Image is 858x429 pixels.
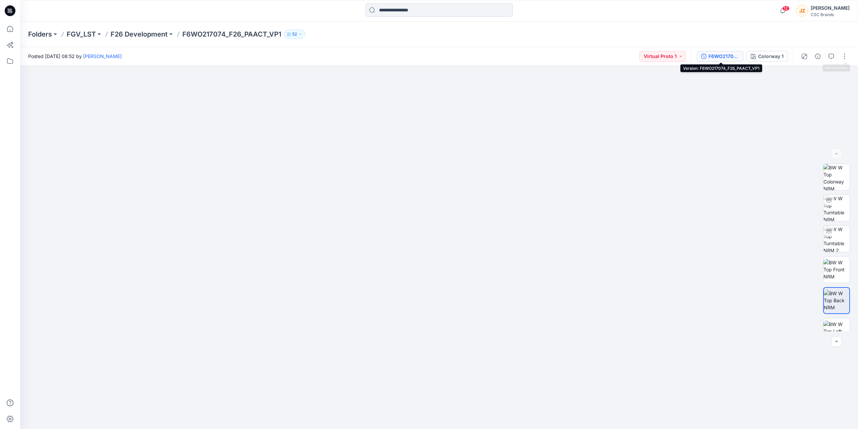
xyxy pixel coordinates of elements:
[782,6,790,11] span: 12
[823,321,850,342] img: BW W Top Left NRM
[83,53,122,59] a: [PERSON_NAME]
[284,30,305,39] button: 52
[811,12,850,17] div: CSC Brands
[823,195,850,221] img: BW W Top Turntable NRM
[812,51,823,62] button: Details
[292,31,297,38] p: 52
[824,290,849,311] img: BW W Top Back NRM
[697,51,744,62] button: F6WO217074_F26_PAACT_VP1
[746,51,788,62] button: Colorway 1
[67,30,96,39] a: FGV_LST
[758,53,784,60] div: Colorway 1
[823,164,850,190] img: BW W Top Colorway NRM
[811,4,850,12] div: [PERSON_NAME]
[796,5,808,17] div: JZ
[111,30,168,39] a: F26 Development
[28,30,52,39] a: Folders
[823,226,850,252] img: BW W Top Turntable NRM 2
[182,30,281,39] p: F6WO217074_F26_PAACT_VP1
[28,53,122,60] span: Posted [DATE] 08:52 by
[823,259,850,280] img: BW W Top Front NRM
[709,53,739,60] div: F6WO217074_F26_PAACT_VP1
